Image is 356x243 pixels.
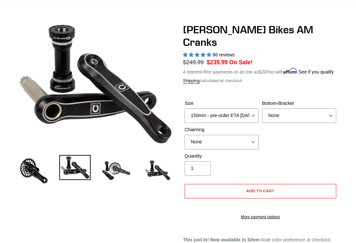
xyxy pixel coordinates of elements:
[213,52,235,58] span: 86 reviews
[185,153,259,160] label: Quantity
[183,59,204,66] s: $249.99
[229,58,252,67] span: On Sale!
[183,67,334,76] p: 4 interest-free payments or as low as /mo with .
[262,100,336,107] label: Bottom-Bracket
[142,155,173,187] img: Load image into Gallery viewer, CANFIELD-AM_DH-CRANKS
[183,78,200,84] a: Shipping
[299,70,334,75] a: See if you qualify - Learn more about Affirm Financing (opens in modal)
[185,100,259,107] label: Size
[207,59,227,66] span: $239.99
[185,184,336,199] button: Add to cart
[59,155,91,180] img: Load image into Gallery viewer, Canfield Cranks
[259,70,266,75] span: $20
[185,127,259,134] label: Chainring
[185,214,336,220] a: More payment options
[183,52,213,58] span: 4.97 stars
[183,237,261,243] strong: This just in! Now available in Silver.
[183,78,338,84] div: calculated at checkout.
[283,69,297,74] span: Affirm
[101,155,132,187] img: Load image into Gallery viewer, Canfield Bikes AM Cranks
[183,24,338,49] h1: [PERSON_NAME] Bikes AM Cranks
[246,189,275,194] span: Add to cart
[18,155,49,187] img: Load image into Gallery viewer, Canfield Bikes AM Cranks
